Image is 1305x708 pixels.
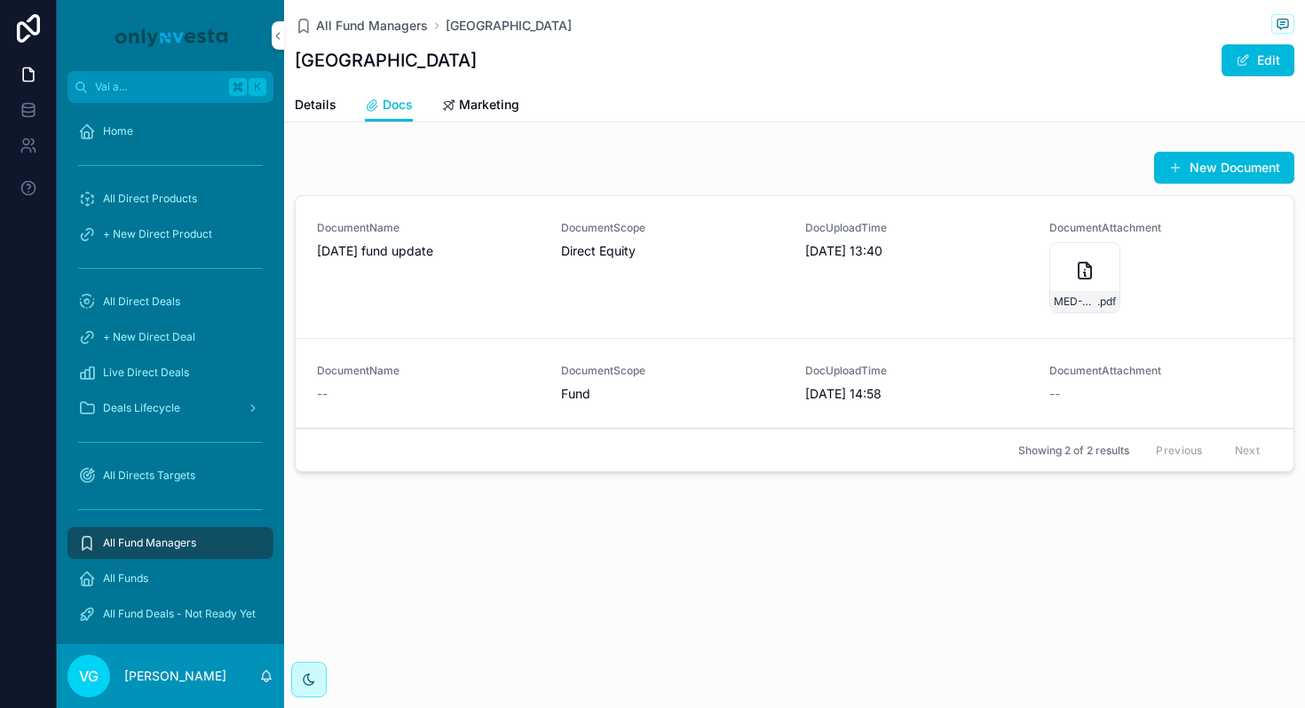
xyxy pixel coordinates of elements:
span: DocumentAttachment [1049,221,1272,235]
span: DocumentScope [561,221,784,235]
span: All Fund Managers [316,17,428,35]
span: All Direct Deals [103,295,180,309]
span: -- [1049,385,1060,403]
a: [GEOGRAPHIC_DATA] [446,17,572,35]
span: DocumentName [317,221,540,235]
span: .pdf [1097,295,1116,309]
span: DocumentScope [561,364,784,378]
span: -- [317,385,328,403]
a: DocumentName[DATE] fund updateDocumentScopeDirect EquityDocUploadTime[DATE] 13:40DocumentAttachme... [296,196,1293,339]
a: Home [67,115,273,147]
span: DocUploadTime [805,221,1028,235]
a: Marketing [441,89,519,124]
a: All Fund Managers [295,17,428,35]
a: All Funds [67,562,273,594]
span: [DATE] fund update [317,242,540,260]
a: All Fund Managers [67,527,273,559]
button: New Document [1154,152,1294,184]
a: Deals Lifecycle [67,392,273,424]
a: All Direct Products [67,183,273,215]
span: Deals Lifecycle [103,401,180,415]
a: All Directs Targets [67,460,273,492]
a: DocumentName--DocumentScopeFundDocUploadTime[DATE] 14:58DocumentAttachment-- [296,339,1293,429]
span: Details [295,96,336,114]
a: All Direct Deals [67,286,273,318]
span: [DATE] 14:58 [805,385,1028,403]
span: Showing 2 of 2 results [1018,444,1129,458]
a: + New Direct Product [67,218,273,250]
span: Home [103,124,133,138]
font: Vai a... [95,80,127,93]
font: K [254,80,261,93]
span: All Direct Products [103,192,197,206]
a: All Fund Deals - Not Ready Yet [67,598,273,630]
span: DocumentName [317,364,540,378]
a: Details [295,89,336,124]
span: + New Direct Product [103,227,212,241]
span: All Funds [103,571,148,586]
span: Direct Equity [561,242,636,260]
span: DocUploadTime [805,364,1028,378]
span: MED-VET-S.L.P.-Q2-2025-(1) [1054,295,1097,309]
button: Edit [1222,44,1294,76]
span: VG [79,665,99,687]
a: + New Direct Deal [67,321,273,353]
span: Marketing [459,96,519,114]
span: Fund [561,385,590,403]
button: Vai a...K [67,71,273,103]
span: Docs [383,96,413,114]
a: Docs [365,89,413,122]
span: All Directs Targets [103,468,195,483]
span: DocumentAttachment [1049,364,1272,378]
div: contenuto scorrevole [57,103,284,644]
span: All Fund Managers [103,536,196,550]
span: All Fund Deals - Not Ready Yet [103,607,256,621]
p: [PERSON_NAME] [124,667,226,685]
span: [DATE] 13:40 [805,242,1028,260]
a: Live Direct Deals [67,357,273,389]
span: Live Direct Deals [103,366,189,380]
img: Logo dell'app [112,21,229,50]
h1: [GEOGRAPHIC_DATA] [295,48,477,73]
span: + New Direct Deal [103,330,195,344]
